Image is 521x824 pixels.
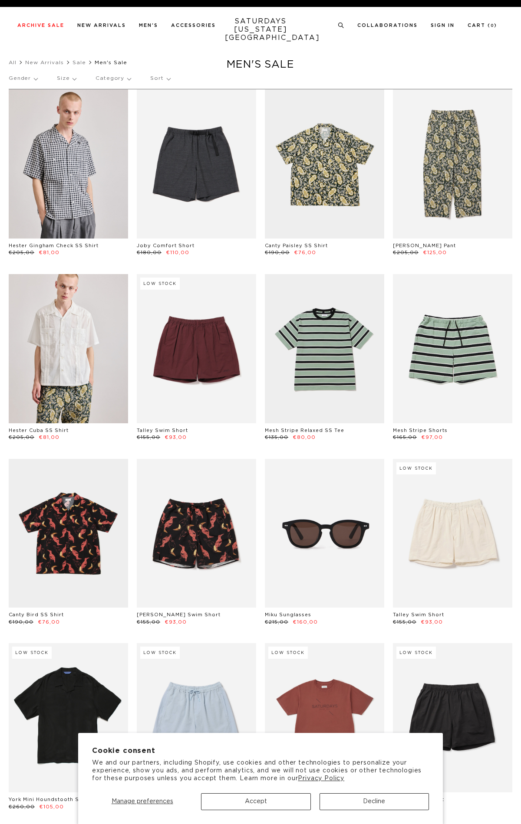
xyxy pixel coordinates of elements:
span: €81,00 [39,435,59,440]
a: Sale [73,60,86,65]
p: Gender [9,69,37,88]
span: €155,00 [137,620,160,625]
span: €260,00 [9,804,35,809]
span: €215,00 [265,620,288,625]
span: €155,00 [137,435,160,440]
a: Cart (0) [468,23,497,28]
a: Privacy Policy [298,775,344,781]
span: Manage preferences [112,798,173,804]
a: Men's [139,23,158,28]
span: €205,00 [393,250,419,255]
a: Mesh Stripe Relaxed SS Tee [265,428,344,433]
a: Talley Swim Short [393,612,444,617]
p: Category [96,69,131,88]
a: SATURDAYS[US_STATE][GEOGRAPHIC_DATA] [225,17,297,42]
span: €205,00 [9,435,34,440]
span: €180,00 [137,250,162,255]
div: Low Stock [140,647,180,659]
span: €205,00 [9,250,34,255]
a: All [9,60,16,65]
span: €80,00 [293,435,316,440]
p: Sort [150,69,170,88]
span: €76,00 [38,620,60,625]
a: Hester Gingham Check SS Shirt [9,243,99,248]
button: Accept [201,793,310,810]
span: €110,00 [166,250,189,255]
a: New Arrivals [77,23,126,28]
span: €155,00 [393,620,416,625]
div: Low Stock [140,278,180,290]
button: Manage preferences [92,793,192,810]
a: Collaborations [357,23,418,28]
h2: Cookie consent [92,747,429,755]
span: Men's Sale [95,60,127,65]
span: €93,00 [165,435,187,440]
a: Sign In [431,23,455,28]
span: €190,00 [9,620,33,625]
a: Hester Cuba SS Shirt [9,428,69,433]
span: €97,00 [422,435,443,440]
span: €160,00 [293,620,318,625]
a: [PERSON_NAME] Swim Short [137,612,221,617]
span: €165,00 [393,435,417,440]
span: €93,00 [421,620,443,625]
a: Miku Sunglasses [265,612,311,617]
a: Joby Comfort Short [137,243,195,248]
p: We and our partners, including Shopify, use cookies and other technologies to personalize your ex... [92,759,429,783]
span: €76,00 [294,250,316,255]
div: Low Stock [268,647,308,659]
a: [PERSON_NAME] Pant [393,243,456,248]
a: Canty Paisley SS Shirt [265,243,328,248]
a: Talley Swim Short [137,428,188,433]
a: Accessories [171,23,216,28]
button: Decline [320,793,429,810]
a: New Arrivals [25,60,64,65]
a: Mesh Stripe Shorts [393,428,448,433]
span: €135,00 [265,435,288,440]
span: €105,00 [40,804,64,809]
span: €93,00 [165,620,187,625]
div: Low Stock [396,462,436,474]
small: 0 [491,24,494,28]
span: €190,00 [265,250,290,255]
a: York Mini Houndstooth Short Sleeve Shirt [9,797,128,802]
a: Canty Bird SS Shirt [9,612,64,617]
div: Low Stock [396,647,436,659]
a: Archive Sale [17,23,64,28]
span: €125,00 [423,250,447,255]
p: Size [57,69,76,88]
div: Low Stock [12,647,52,659]
span: €81,00 [39,250,59,255]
